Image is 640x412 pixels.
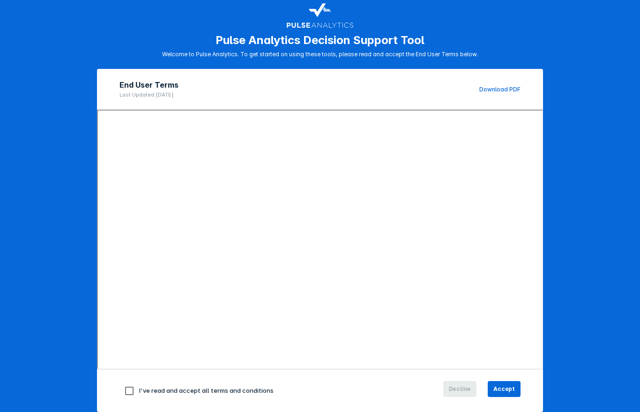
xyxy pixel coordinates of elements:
h1: Pulse Analytics Decision Support Tool [216,33,424,47]
h2: End User Terms [119,80,179,90]
span: Decline [449,385,471,393]
p: Last Updated: [DATE] [119,91,179,98]
button: Accept [488,381,521,397]
span: I've read and accept all terms and conditions [139,387,274,394]
button: Decline [443,381,477,397]
p: Welcome to Pulse Analytics. To get started on using these tools, please read and accept the End U... [162,51,478,58]
span: Accept [493,385,515,393]
a: Download PDF [479,86,521,93]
